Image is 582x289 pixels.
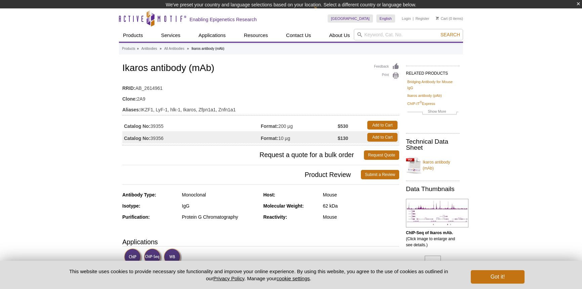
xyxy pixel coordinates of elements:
[367,133,398,142] a: Add to Cart
[182,192,258,198] div: Monoclonal
[141,46,157,52] a: Antibodies
[406,199,468,227] img: Ikaros antibody (mAb) tested by ChIP-Seq.
[124,123,151,129] strong: Catalog No:
[122,103,399,113] td: IKZF1, LyF-1, hlk-1, Ikaros, Zfpn1a1, Znfn1a1
[406,139,460,151] h2: Technical Data Sheet
[407,93,442,99] a: Ikaros antibody (pAb)
[436,16,439,20] img: Your Cart
[364,150,399,160] a: Request Quote
[122,131,261,143] td: 39356
[122,192,156,197] strong: Antibody Type:
[263,214,287,220] strong: Reactivity:
[263,192,276,197] strong: Host:
[182,203,258,209] div: IgG
[157,29,184,42] a: Services
[415,16,429,21] a: Register
[122,214,150,220] strong: Purification:
[195,29,230,42] a: Applications
[122,150,364,160] span: Request a quote for a bulk order
[122,46,135,52] a: Products
[314,5,332,21] img: Change Here
[407,108,458,116] a: Show More
[277,276,310,281] button: cookie settings
[441,32,460,37] span: Search
[122,81,399,92] td: AB_2614961
[338,123,348,129] strong: $530
[122,119,261,131] td: 39355
[338,135,348,141] strong: $130
[406,186,460,192] h2: Data Thumbnails
[323,203,399,209] div: 62 kDa
[406,66,460,78] h2: RELATED PRODUCTS
[402,16,411,21] a: Login
[122,85,135,91] strong: RRID:
[261,119,338,131] td: 200 µg
[354,29,463,40] input: Keyword, Cat. No.
[192,47,224,50] li: Ikaros antibody (mAb)
[263,203,304,209] strong: Molecular Weight:
[439,32,462,38] button: Search
[122,107,140,113] strong: Aliases:
[374,63,399,70] a: Feedback
[182,214,258,220] div: Protein G Chromatography
[406,155,460,175] a: Ikaros antibody (mAb)
[406,230,453,235] b: ChIP-Seq of Ikaros mAb.
[164,46,184,52] a: All Antibodies
[137,47,139,50] li: »
[361,170,399,179] a: Submit a Review
[124,135,151,141] strong: Catalog No:
[471,270,525,284] button: Got it!
[407,79,458,91] a: Bridging Antibody for Mouse IgG
[413,14,414,23] li: |
[122,203,140,209] strong: Isotype:
[122,63,399,74] h1: Ikaros antibody (mAb)
[325,29,354,42] a: About Us
[122,237,399,247] h3: Applications
[119,29,147,42] a: Products
[282,29,315,42] a: Contact Us
[187,47,189,50] li: »
[436,14,463,23] li: (0 items)
[190,16,257,23] h2: Enabling Epigenetics Research
[261,131,338,143] td: 10 µg
[240,29,272,42] a: Resources
[122,92,399,103] td: 2A9
[261,135,278,141] strong: Format:
[124,248,142,267] img: ChIP Validated
[436,16,448,21] a: Cart
[122,170,361,179] span: Product Review
[160,47,162,50] li: »
[367,121,398,130] a: Add to Cart
[328,14,373,23] a: [GEOGRAPHIC_DATA]
[420,101,422,104] sup: ®
[376,14,395,23] a: English
[407,101,435,107] a: ChIP-IT®Express
[213,276,244,281] a: Privacy Policy
[323,214,399,220] div: Mouse
[323,192,399,198] div: Mouse
[374,72,399,79] a: Print
[164,248,182,267] img: Western Blot Validated
[406,230,460,248] p: (Click image to enlarge and see details.)
[57,268,460,282] p: This website uses cookies to provide necessary site functionality and improve your online experie...
[122,96,137,102] strong: Clone:
[261,123,278,129] strong: Format:
[144,248,162,267] img: ChIP-Seq Validated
